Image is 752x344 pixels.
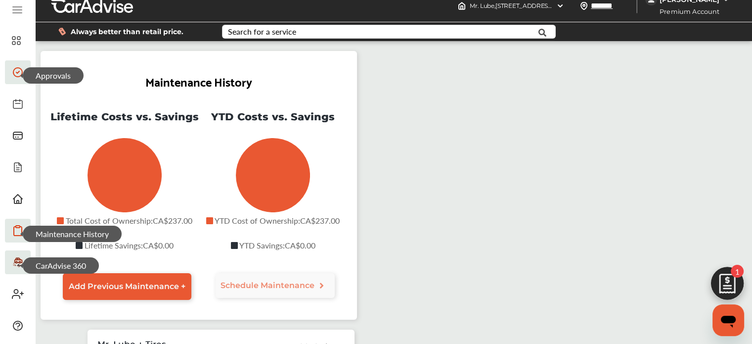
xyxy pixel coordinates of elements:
[556,2,564,10] img: header-down-arrow.9dd2ce7d.svg
[199,111,347,136] p: YTD Costs vs. Savings
[63,273,191,300] a: Add Previous Maintenance +
[712,304,744,336] iframe: Button to launch messaging window
[50,215,199,235] p: Total Cost of Ownership : CA$237.00
[646,6,727,17] span: Premium Account
[470,2,703,9] span: Mr. Lube , [STREET_ADDRESS][PERSON_NAME] [GEOGRAPHIC_DATA] , ON K1K 3B3
[50,111,199,136] p: Lifetime Costs vs. Savings
[199,215,347,235] p: YTD Cost of Ownership : CA$237.00
[199,240,347,259] p: YTD Savings : CA$0.00
[50,240,199,259] p: Lifetime Savings : CA$0.00
[71,28,183,35] span: Always better than retail price.
[731,265,744,278] span: 1
[580,2,588,10] img: location_vector.a44bc228.svg
[69,282,185,291] span: Add Previous Maintenance +
[23,257,99,274] span: CarAdvise 360
[58,27,66,36] img: dollor_label_vector.a70140d1.svg
[216,273,335,298] a: Schedule Maintenance
[704,262,751,310] img: edit-cartIcon.11d11f9a.svg
[23,67,84,84] span: Approvals
[23,226,122,242] span: Maintenance History
[145,71,252,91] h2: Maintenance History
[228,28,296,36] div: Search for a service
[458,2,466,10] img: header-home-logo.8d720a4f.svg
[221,281,314,290] span: Schedule Maintenance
